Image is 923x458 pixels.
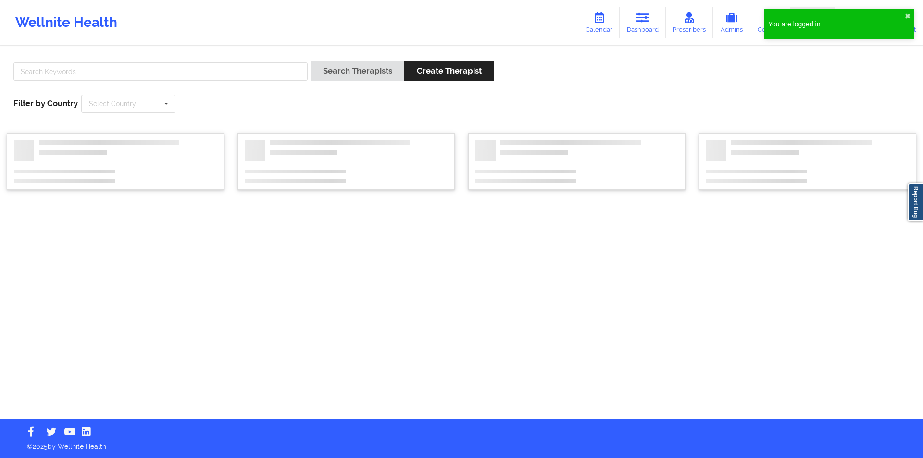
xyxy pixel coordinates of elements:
button: Search Therapists [311,61,404,81]
button: close [905,12,911,20]
a: Prescribers [666,7,713,38]
a: Report Bug [908,183,923,221]
a: Dashboard [620,7,666,38]
button: Create Therapist [404,61,493,81]
p: © 2025 by Wellnite Health [20,435,903,451]
a: Admins [713,7,750,38]
div: Select Country [89,100,136,107]
span: Filter by Country [13,99,78,108]
input: Search Keywords [13,62,308,81]
div: You are logged in [768,19,905,29]
a: Calendar [578,7,620,38]
a: Coaches [750,7,790,38]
